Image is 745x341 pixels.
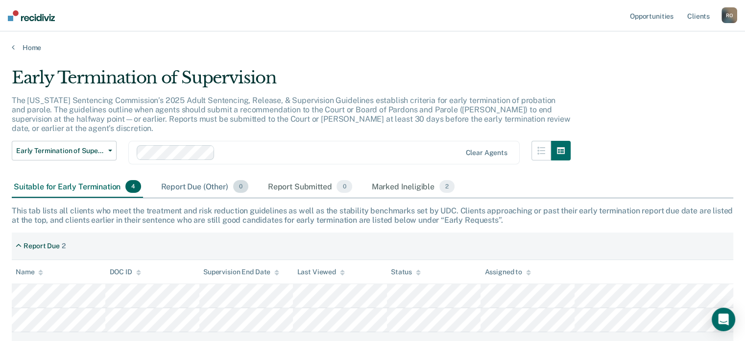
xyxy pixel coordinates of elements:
[125,180,141,193] span: 4
[12,68,571,96] div: Early Termination of Supervision
[12,96,570,133] p: The [US_STATE] Sentencing Commission’s 2025 Adult Sentencing, Release, & Supervision Guidelines e...
[391,268,421,276] div: Status
[16,268,43,276] div: Name
[266,176,354,198] div: Report Submitted0
[203,268,279,276] div: Supervision End Date
[297,268,344,276] div: Last Viewed
[16,147,104,155] span: Early Termination of Supervision
[721,7,737,23] button: RO
[712,308,735,331] div: Open Intercom Messenger
[12,206,733,225] div: This tab lists all clients who meet the treatment and risk reduction guidelines as well as the st...
[159,176,250,198] div: Report Due (Other)0
[233,180,248,193] span: 0
[12,43,733,52] a: Home
[24,242,60,250] div: Report Due
[12,141,117,160] button: Early Termination of Supervision
[8,10,55,21] img: Recidiviz
[465,149,507,157] div: Clear agents
[439,180,455,193] span: 2
[109,268,141,276] div: DOC ID
[721,7,737,23] div: R O
[370,176,457,198] div: Marked Ineligible2
[12,176,143,198] div: Suitable for Early Termination4
[484,268,530,276] div: Assigned to
[62,242,66,250] div: 2
[336,180,352,193] span: 0
[12,238,70,254] div: Report Due2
